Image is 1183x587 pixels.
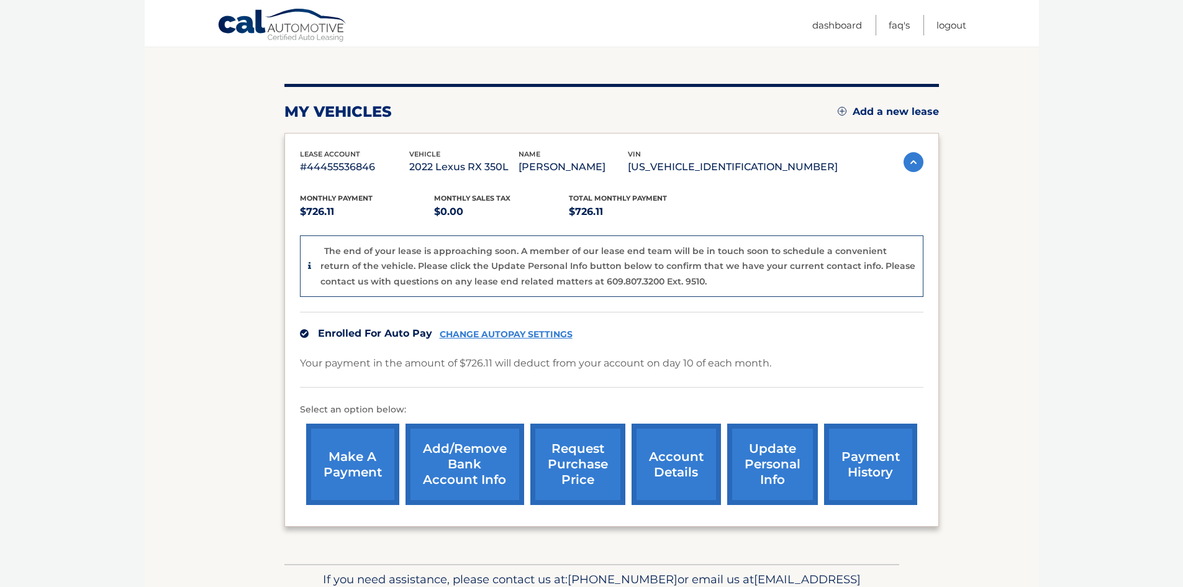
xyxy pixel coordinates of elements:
a: FAQ's [889,15,910,35]
span: vin [628,150,641,158]
a: Dashboard [812,15,862,35]
span: Total Monthly Payment [569,194,667,202]
p: $0.00 [434,203,569,221]
a: Add a new lease [838,106,939,118]
a: account details [632,424,721,505]
p: $726.11 [569,203,704,221]
p: [US_VEHICLE_IDENTIFICATION_NUMBER] [628,158,838,176]
p: The end of your lease is approaching soon. A member of our lease end team will be in touch soon t... [320,245,915,287]
span: lease account [300,150,360,158]
p: 2022 Lexus RX 350L [409,158,519,176]
a: Logout [936,15,966,35]
span: name [519,150,540,158]
img: check.svg [300,329,309,338]
p: Select an option below: [300,403,923,417]
img: accordion-active.svg [904,152,923,172]
p: $726.11 [300,203,435,221]
img: add.svg [838,107,846,116]
a: request purchase price [530,424,625,505]
a: Cal Automotive [217,8,348,44]
span: Monthly Payment [300,194,373,202]
span: vehicle [409,150,440,158]
a: update personal info [727,424,818,505]
p: Your payment in the amount of $726.11 will deduct from your account on day 10 of each month. [300,355,771,372]
p: [PERSON_NAME] [519,158,628,176]
span: Enrolled For Auto Pay [318,327,432,339]
span: Monthly sales Tax [434,194,510,202]
a: CHANGE AUTOPAY SETTINGS [440,329,573,340]
h2: my vehicles [284,102,392,121]
a: payment history [824,424,917,505]
a: Add/Remove bank account info [406,424,524,505]
a: make a payment [306,424,399,505]
p: #44455536846 [300,158,409,176]
span: [PHONE_NUMBER] [568,572,678,586]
